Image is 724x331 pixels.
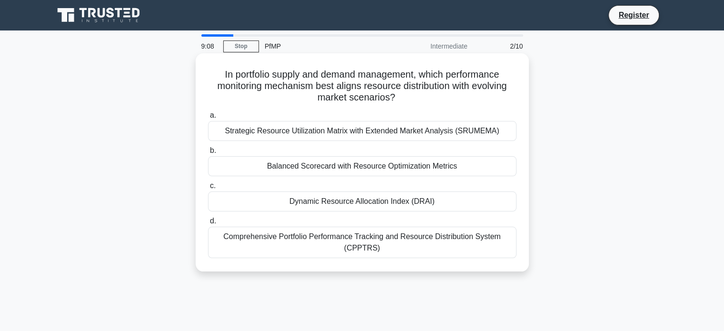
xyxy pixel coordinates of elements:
[210,217,216,225] span: d.
[473,37,529,56] div: 2/10
[390,37,473,56] div: Intermediate
[613,9,655,21] a: Register
[208,191,516,211] div: Dynamic Resource Allocation Index (DRAI)
[208,121,516,141] div: Strategic Resource Utilization Matrix with Extended Market Analysis (SRUMEMA)
[208,227,516,258] div: Comprehensive Portfolio Performance Tracking and Resource Distribution System (CPPTRS)
[210,146,216,154] span: b.
[210,181,216,190] span: c.
[208,156,516,176] div: Balanced Scorecard with Resource Optimization Metrics
[223,40,259,52] a: Stop
[207,69,517,104] h5: In portfolio supply and demand management, which performance monitoring mechanism best aligns res...
[196,37,223,56] div: 9:08
[210,111,216,119] span: a.
[259,37,390,56] div: PfMP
